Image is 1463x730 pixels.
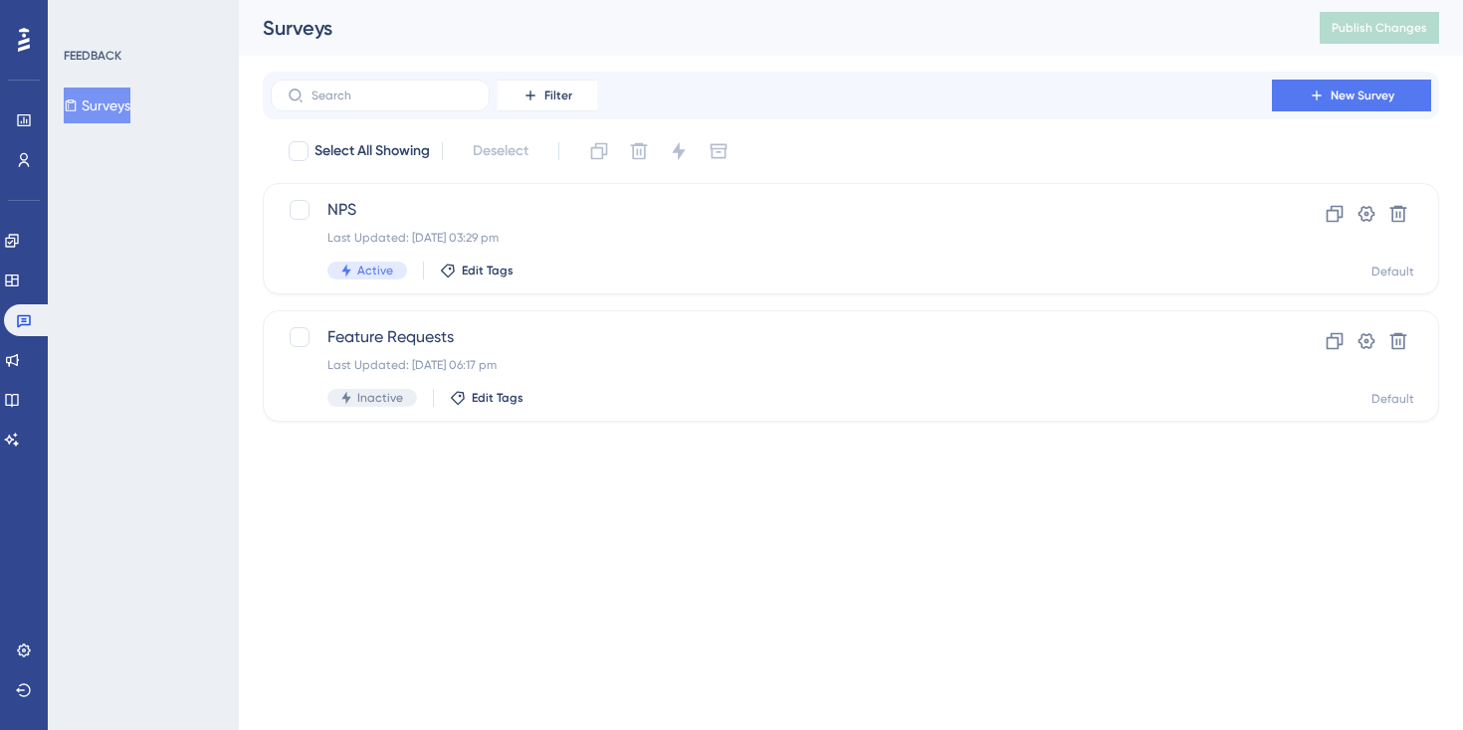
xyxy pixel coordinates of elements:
[544,88,572,103] span: Filter
[1320,12,1439,44] button: Publish Changes
[455,133,546,169] button: Deselect
[312,89,473,102] input: Search
[1371,391,1414,407] div: Default
[462,263,514,278] span: Edit Tags
[450,390,523,406] button: Edit Tags
[357,390,403,406] span: Inactive
[473,139,528,163] span: Deselect
[327,357,1215,373] div: Last Updated: [DATE] 06:17 pm
[472,390,523,406] span: Edit Tags
[327,325,1215,349] span: Feature Requests
[1272,80,1431,111] button: New Survey
[1371,264,1414,279] div: Default
[314,139,430,163] span: Select All Showing
[327,198,1215,222] span: NPS
[1331,88,1394,103] span: New Survey
[327,230,1215,246] div: Last Updated: [DATE] 03:29 pm
[263,14,1270,42] div: Surveys
[357,263,393,278] span: Active
[64,88,130,123] button: Surveys
[440,263,514,278] button: Edit Tags
[64,48,121,64] div: FEEDBACK
[1332,20,1427,36] span: Publish Changes
[498,80,597,111] button: Filter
